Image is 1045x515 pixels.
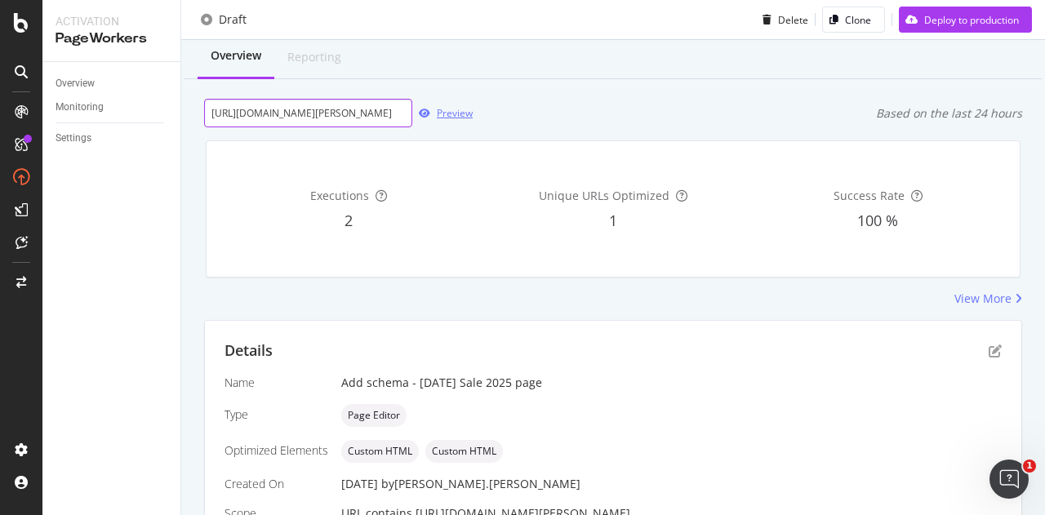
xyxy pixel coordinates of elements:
[341,476,1002,492] div: [DATE]
[1023,460,1036,473] span: 1
[437,106,473,120] div: Preview
[954,291,1012,307] div: View More
[56,99,169,116] a: Monitoring
[56,130,91,147] div: Settings
[225,442,328,459] div: Optimized Elements
[287,49,341,65] div: Reporting
[56,75,169,92] a: Overview
[857,211,898,230] span: 100 %
[989,460,1029,499] iframe: Intercom live chat
[211,47,261,64] div: Overview
[834,188,905,203] span: Success Rate
[56,75,95,92] div: Overview
[341,404,407,427] div: neutral label
[341,440,419,463] div: neutral label
[924,12,1019,26] div: Deploy to production
[778,12,808,26] div: Delete
[225,340,273,362] div: Details
[348,411,400,420] span: Page Editor
[348,446,412,456] span: Custom HTML
[56,13,167,29] div: Activation
[845,12,871,26] div: Clone
[876,105,1022,122] div: Based on the last 24 hours
[345,211,353,230] span: 2
[219,11,247,28] div: Draft
[56,99,104,116] div: Monitoring
[412,100,473,127] button: Preview
[822,7,885,33] button: Clone
[341,375,1002,391] div: Add schema - [DATE] Sale 2025 page
[539,188,669,203] span: Unique URLs Optimized
[425,440,503,463] div: neutral label
[225,375,328,391] div: Name
[954,291,1022,307] a: View More
[899,7,1032,33] button: Deploy to production
[609,211,617,230] span: 1
[204,99,412,127] input: Preview your optimization on a URL
[381,476,580,492] div: by [PERSON_NAME].[PERSON_NAME]
[310,188,369,203] span: Executions
[432,446,496,456] span: Custom HTML
[756,7,808,33] button: Delete
[989,344,1002,357] div: pen-to-square
[56,130,169,147] a: Settings
[225,476,328,492] div: Created On
[225,406,328,423] div: Type
[56,29,167,48] div: PageWorkers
